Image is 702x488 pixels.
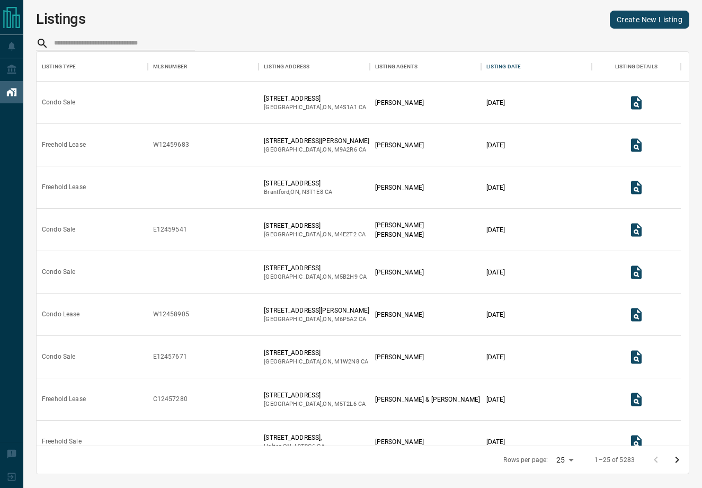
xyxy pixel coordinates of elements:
p: [GEOGRAPHIC_DATA] , ON , CA [264,103,366,112]
span: m4s1a1 [334,104,357,111]
div: Condo Sale [42,268,75,277]
p: [DATE] [486,268,505,277]
p: [STREET_ADDRESS] [264,348,368,358]
p: [GEOGRAPHIC_DATA] , ON , CA [264,358,368,366]
button: View Listing Details [626,177,647,198]
div: Listing Type [42,52,76,82]
div: Listing Details [592,52,681,82]
a: Create New Listing [610,11,689,29]
button: View Listing Details [626,431,647,452]
p: [STREET_ADDRESS] [264,263,367,273]
div: Freehold Lease [42,140,86,149]
span: m5t2l6 [334,401,357,407]
p: [PERSON_NAME] [375,310,424,320]
p: [GEOGRAPHIC_DATA] , ON , CA [264,315,369,324]
p: [GEOGRAPHIC_DATA] , ON , CA [264,230,366,239]
span: n3t1e8 [302,189,323,196]
button: View Listing Details [626,262,647,283]
p: [PERSON_NAME] [375,220,424,230]
div: 25 [552,452,577,468]
div: Listing Details [615,52,657,82]
p: [DATE] [486,437,505,447]
p: 1–25 of 5283 [594,456,635,465]
div: Listing Date [481,52,592,82]
p: [DATE] [486,183,505,192]
div: Listing Address [264,52,309,82]
span: m6p5a2 [334,316,357,323]
p: [DATE] [486,225,505,235]
p: [PERSON_NAME] [375,437,424,447]
p: [STREET_ADDRESS][PERSON_NAME], [264,136,370,146]
p: [DATE] [486,352,505,362]
div: Freehold Lease [42,395,86,404]
p: [STREET_ADDRESS] [264,391,366,400]
span: m5b2h9 [334,273,358,280]
div: W12458905 [153,310,189,319]
div: MLS Number [148,52,259,82]
p: [GEOGRAPHIC_DATA] , ON , CA [264,273,367,281]
div: E12457671 [153,352,187,361]
button: View Listing Details [626,219,647,241]
div: Listing Date [486,52,521,82]
div: Condo Sale [42,225,75,234]
div: W12459683 [153,140,189,149]
p: Halton , ON , CA [264,442,324,451]
p: [DATE] [486,140,505,150]
button: View Listing Details [626,304,647,325]
span: m9a2r6 [334,146,357,153]
p: [DATE] [486,98,505,108]
p: [GEOGRAPHIC_DATA] , ON , CA [264,146,370,154]
p: [PERSON_NAME] [375,140,424,150]
span: m4e2t2 [334,231,357,238]
div: E12459541 [153,225,187,234]
button: View Listing Details [626,389,647,410]
p: [PERSON_NAME] [375,230,424,239]
div: Listing Type [37,52,148,82]
div: Condo Lease [42,310,79,319]
p: [PERSON_NAME] & [PERSON_NAME] | The Branch Realty Group [375,395,557,404]
p: [STREET_ADDRESS][PERSON_NAME] [264,306,369,315]
div: Freehold Sale [42,437,82,446]
p: [PERSON_NAME] [375,183,424,192]
button: View Listing Details [626,135,647,156]
div: Freehold Lease [42,183,86,192]
div: Condo Sale [42,98,75,107]
p: [DATE] [486,395,505,404]
div: Condo Sale [42,352,75,361]
p: Rows per page: [503,456,548,465]
button: Go to next page [667,449,688,471]
button: View Listing Details [626,92,647,113]
p: [STREET_ADDRESS], [264,433,324,442]
h1: Listings [36,11,86,28]
div: C12457280 [153,395,188,404]
p: [PERSON_NAME] [375,98,424,108]
div: Listing Agents [375,52,417,82]
span: l9t0g6 [295,443,316,450]
p: [PERSON_NAME] [375,352,424,362]
p: [STREET_ADDRESS] [264,94,366,103]
div: Listing Address [259,52,370,82]
div: Listing Agents [370,52,481,82]
p: Brantford , ON , CA [264,188,332,197]
p: [STREET_ADDRESS] [264,179,332,188]
p: [GEOGRAPHIC_DATA] , ON , CA [264,400,366,409]
p: [STREET_ADDRESS] [264,221,366,230]
p: [PERSON_NAME] [375,268,424,277]
span: m1w2n8 [334,358,359,365]
div: MLS Number [153,52,187,82]
p: [DATE] [486,310,505,320]
button: View Listing Details [626,347,647,368]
